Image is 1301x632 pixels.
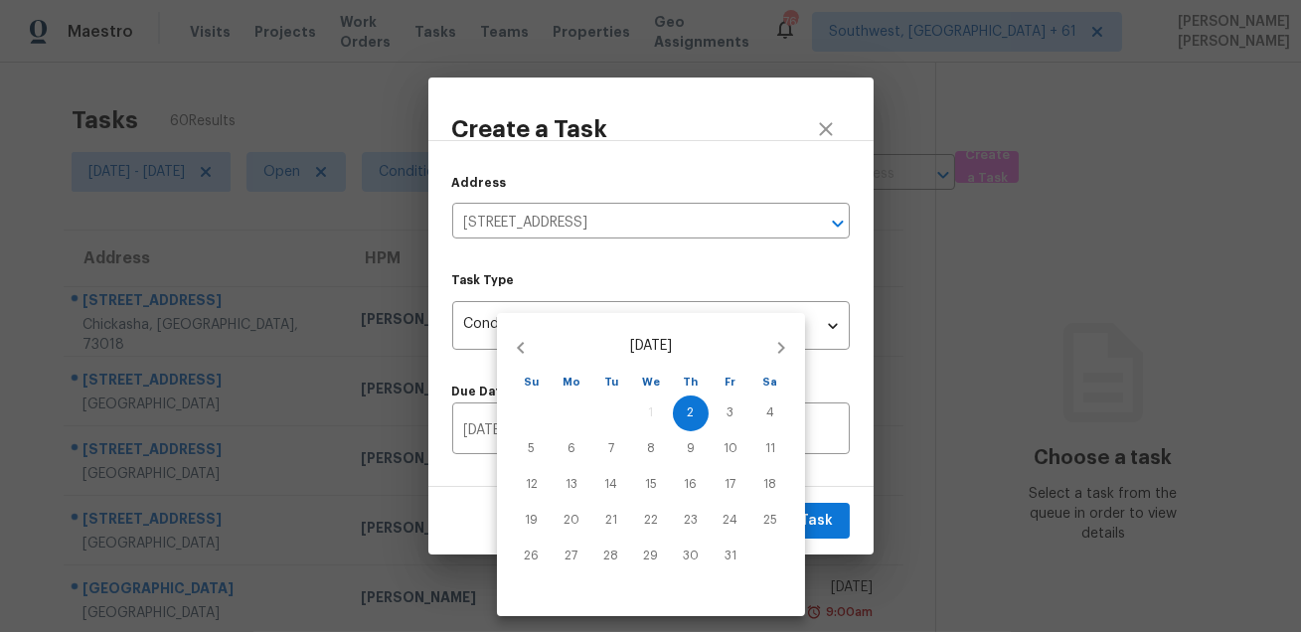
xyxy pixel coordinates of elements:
button: 3 [713,395,748,431]
p: 9 [687,440,695,457]
button: 11 [752,431,788,467]
button: 14 [593,467,629,503]
button: 22 [633,503,669,539]
p: 30 [683,548,699,564]
p: 21 [605,512,617,529]
button: 23 [673,503,709,539]
p: 18 [764,476,777,493]
p: 7 [608,440,614,457]
button: 13 [554,467,589,503]
button: 10 [713,431,748,467]
button: 28 [593,539,629,574]
button: 20 [554,503,589,539]
p: 23 [684,512,698,529]
p: 24 [724,512,738,529]
button: 2 [673,395,709,431]
button: 29 [633,539,669,574]
button: 7 [593,431,629,467]
span: Tu [593,374,629,392]
p: 14 [605,476,618,493]
p: 26 [525,548,540,564]
p: 31 [725,548,736,564]
p: 11 [765,440,775,457]
p: 12 [526,476,538,493]
button: 24 [713,503,748,539]
p: 19 [526,512,539,529]
p: 25 [763,512,777,529]
button: 25 [752,503,788,539]
p: 16 [685,476,698,493]
button: 9 [673,431,709,467]
p: 5 [529,440,536,457]
button: 31 [713,539,748,574]
button: 19 [514,503,550,539]
p: 2 [688,404,695,421]
p: 8 [647,440,655,457]
button: 30 [673,539,709,574]
p: 4 [766,404,774,421]
span: Sa [752,374,788,392]
button: 18 [752,467,788,503]
button: 17 [713,467,748,503]
button: 26 [514,539,550,574]
button: 12 [514,467,550,503]
span: Mo [554,374,589,392]
button: 6 [554,431,589,467]
button: 5 [514,431,550,467]
button: 15 [633,467,669,503]
p: 13 [566,476,577,493]
p: 3 [728,404,734,421]
span: Su [514,374,550,392]
span: Th [673,374,709,392]
button: 8 [633,431,669,467]
p: 17 [726,476,736,493]
p: 20 [564,512,579,529]
p: 6 [568,440,575,457]
p: 15 [645,476,657,493]
p: 29 [644,548,659,564]
p: 28 [604,548,619,564]
span: Fr [713,374,748,392]
button: 21 [593,503,629,539]
p: 27 [566,548,578,564]
span: We [633,374,669,392]
p: [DATE] [545,336,757,357]
button: 4 [752,395,788,431]
p: 10 [724,440,737,457]
p: 22 [644,512,658,529]
button: 27 [554,539,589,574]
button: 16 [673,467,709,503]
